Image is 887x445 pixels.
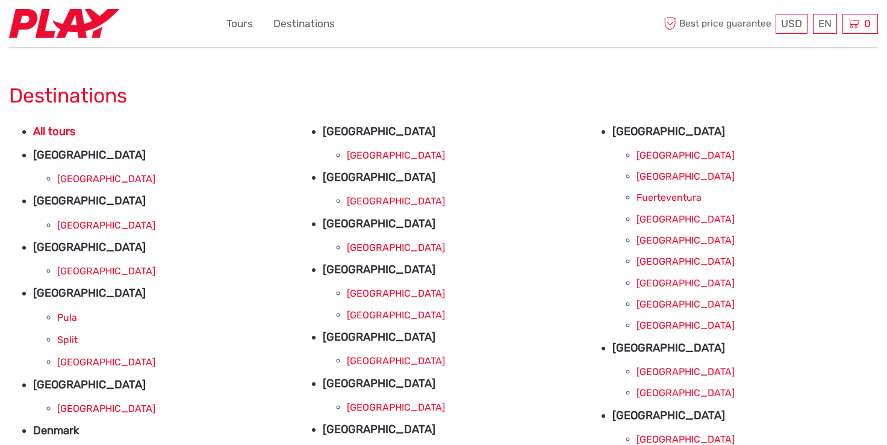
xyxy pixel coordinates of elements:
[661,14,773,34] span: Best price guarantee
[323,171,435,184] strong: [GEOGRAPHIC_DATA]
[323,423,435,436] strong: [GEOGRAPHIC_DATA]
[33,194,146,207] strong: [GEOGRAPHIC_DATA]
[636,150,735,161] a: [GEOGRAPHIC_DATA]
[781,17,802,30] span: USD
[33,378,146,391] strong: [GEOGRAPHIC_DATA]
[347,242,445,253] a: [GEOGRAPHIC_DATA]
[636,235,735,246] a: [GEOGRAPHIC_DATA]
[57,265,155,277] a: [GEOGRAPHIC_DATA]
[33,286,146,300] strong: [GEOGRAPHIC_DATA]
[33,241,146,254] strong: [GEOGRAPHIC_DATA]
[636,320,735,331] a: [GEOGRAPHIC_DATA]
[612,409,725,422] strong: [GEOGRAPHIC_DATA]
[636,171,735,182] a: [GEOGRAPHIC_DATA]
[347,195,445,207] a: [GEOGRAPHIC_DATA]
[323,263,435,276] strong: [GEOGRAPHIC_DATA]
[347,355,445,367] a: [GEOGRAPHIC_DATA]
[57,356,155,368] a: [GEOGRAPHIC_DATA]
[57,312,77,323] a: Pula
[57,173,155,185] a: [GEOGRAPHIC_DATA]
[612,341,725,355] strong: [GEOGRAPHIC_DATA]
[33,125,75,138] a: All tours
[273,15,335,33] a: Destinations
[636,277,735,289] a: [GEOGRAPHIC_DATA]
[636,298,735,310] a: [GEOGRAPHIC_DATA]
[347,150,445,161] a: [GEOGRAPHIC_DATA]
[57,219,155,231] a: [GEOGRAPHIC_DATA]
[33,424,79,437] strong: Denmark
[636,256,735,267] a: [GEOGRAPHIC_DATA]
[636,213,735,225] a: [GEOGRAPHIC_DATA]
[636,434,735,445] a: [GEOGRAPHIC_DATA]
[226,15,253,33] a: Tours
[347,309,445,321] a: [GEOGRAPHIC_DATA]
[612,125,725,138] strong: [GEOGRAPHIC_DATA]
[862,17,873,30] span: 0
[323,217,435,230] strong: [GEOGRAPHIC_DATA]
[57,403,155,414] a: [GEOGRAPHIC_DATA]
[636,366,735,377] a: [GEOGRAPHIC_DATA]
[57,334,78,346] a: Split
[347,288,445,299] a: [GEOGRAPHIC_DATA]
[636,387,735,399] a: [GEOGRAPHIC_DATA]
[813,14,837,34] div: EN
[347,402,445,413] a: [GEOGRAPHIC_DATA]
[9,9,119,39] img: 2467-7e1744d7-2434-4362-8842-68c566c31c52_logo_small.jpg
[323,377,435,390] strong: [GEOGRAPHIC_DATA]
[323,330,435,344] strong: [GEOGRAPHIC_DATA]
[33,148,146,162] strong: [GEOGRAPHIC_DATA]
[9,83,878,108] h1: Destinations
[636,192,702,203] a: Fuerteventura
[323,125,435,138] strong: [GEOGRAPHIC_DATA]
